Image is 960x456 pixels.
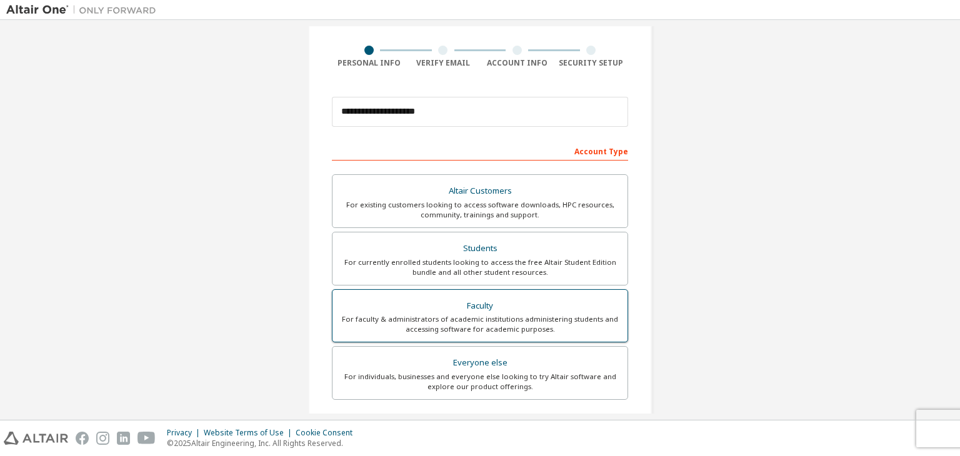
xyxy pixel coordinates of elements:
[332,141,628,161] div: Account Type
[340,297,620,315] div: Faculty
[332,58,406,68] div: Personal Info
[340,257,620,277] div: For currently enrolled students looking to access the free Altair Student Edition bundle and all ...
[96,432,109,445] img: instagram.svg
[6,4,162,16] img: Altair One
[204,428,296,438] div: Website Terms of Use
[340,372,620,392] div: For individuals, businesses and everyone else looking to try Altair software and explore our prod...
[4,432,68,445] img: altair_logo.svg
[340,314,620,334] div: For faculty & administrators of academic institutions administering students and accessing softwa...
[167,438,360,449] p: © 2025 Altair Engineering, Inc. All Rights Reserved.
[340,240,620,257] div: Students
[167,428,204,438] div: Privacy
[117,432,130,445] img: linkedin.svg
[554,58,629,68] div: Security Setup
[340,354,620,372] div: Everyone else
[340,200,620,220] div: For existing customers looking to access software downloads, HPC resources, community, trainings ...
[137,432,156,445] img: youtube.svg
[406,58,481,68] div: Verify Email
[340,182,620,200] div: Altair Customers
[296,428,360,438] div: Cookie Consent
[76,432,89,445] img: facebook.svg
[480,58,554,68] div: Account Info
